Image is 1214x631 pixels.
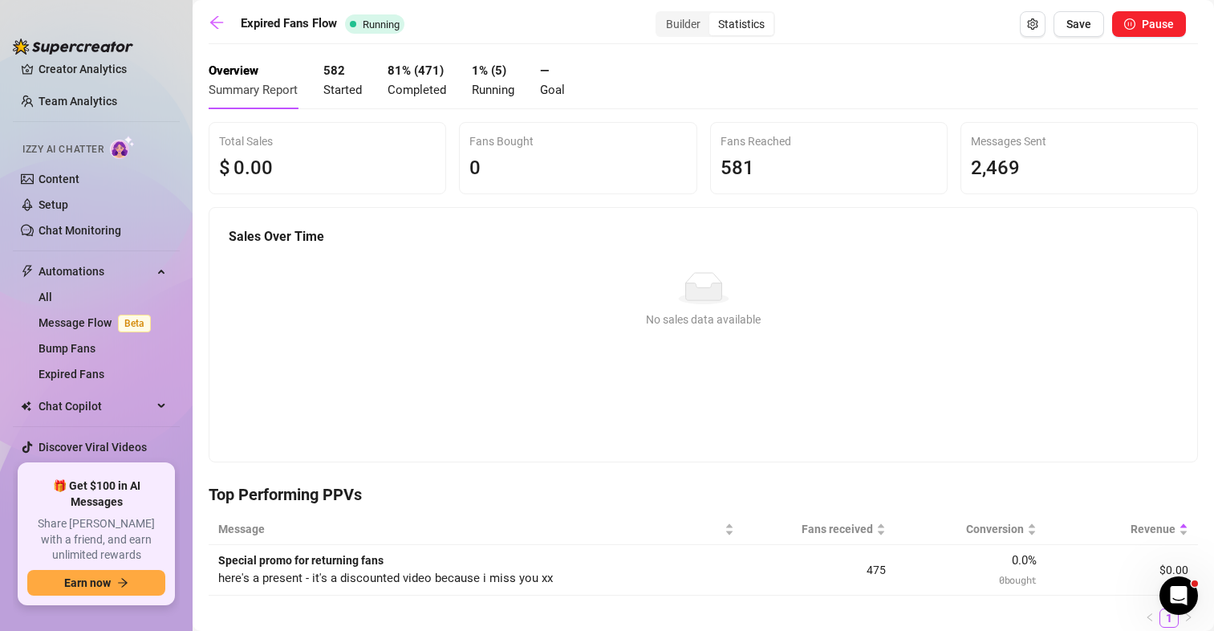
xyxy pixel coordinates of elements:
[39,291,52,303] a: All
[218,571,553,585] span: here's a present - it's a discounted video because i miss you xx
[1140,609,1159,628] button: left
[27,478,165,510] span: 🎁 Get $100 in AI Messages
[219,153,230,184] span: $
[39,224,121,237] a: Chat Monitoring
[218,520,721,538] span: Message
[39,95,117,108] a: Team Analytics
[323,63,345,78] strong: 582
[1179,609,1198,628] button: right
[472,63,506,78] strong: 1 % ( 5 )
[388,83,446,97] span: Completed
[1140,609,1159,628] li: Previous Page
[744,514,895,545] th: Fans received
[39,259,152,284] span: Automations
[39,198,68,211] a: Setup
[209,14,225,31] span: arrow-left
[117,577,128,588] span: arrow-right
[1142,18,1174,31] span: Pause
[1184,613,1193,622] span: right
[1046,545,1198,596] td: $0.00
[1160,609,1178,627] a: 1
[753,520,873,538] span: Fans received
[22,142,104,157] span: Izzy AI Chatter
[209,514,744,545] th: Message
[39,342,95,355] a: Bump Fans
[218,554,384,567] strong: Special promo for returning fans
[895,514,1047,545] th: Conversion
[241,16,337,31] strong: Expired Fans Flow
[721,132,937,150] div: Fans Reached
[999,573,1037,586] span: 0 bought
[1027,18,1038,30] span: setting
[39,316,157,329] a: Message FlowBeta
[209,63,258,78] strong: Overview
[235,311,1171,328] div: No sales data available
[39,56,167,82] a: Creator Analytics
[118,315,151,332] span: Beta
[13,39,133,55] img: logo-BBDzfeDw.svg
[971,157,1020,179] span: 2,469
[1056,520,1175,538] span: Revenue
[469,132,686,150] div: Fans Bought
[1145,613,1155,622] span: left
[110,136,135,159] img: AI Chatter
[64,576,111,589] span: Earn now
[27,516,165,564] span: Share [PERSON_NAME] with a friend, and earn unlimited rewards
[657,13,709,35] div: Builder
[744,545,895,596] td: 475
[219,132,436,150] div: Total Sales
[209,483,1198,506] h4: Top Performing PPVs
[656,11,775,37] div: segmented control
[39,173,79,185] a: Content
[971,132,1188,150] div: Messages Sent
[540,83,565,97] span: Goal
[1179,609,1198,628] li: Next Page
[1046,514,1198,545] th: Revenue
[229,227,1178,246] h5: Sales Over Time
[27,570,165,596] button: Earn nowarrow-right
[540,63,549,78] strong: —
[1159,609,1179,628] li: 1
[472,83,514,97] span: Running
[1020,11,1046,37] button: Open Exit Rules
[1066,18,1091,31] span: Save
[39,368,104,381] a: Expired Fans
[323,83,362,97] span: Started
[39,393,152,419] span: Chat Copilot
[245,157,273,179] span: .00
[209,14,233,34] a: arrow-left
[21,401,31,412] img: Chat Copilot
[39,441,147,454] a: Discover Viral Videos
[469,157,481,179] span: 0
[1112,11,1186,37] button: Pause
[1054,11,1104,37] button: Save Flow
[1124,18,1135,30] span: pause-circle
[209,83,298,97] span: Summary Report
[388,63,444,78] strong: 81 % ( 471 )
[21,265,34,278] span: thunderbolt
[1012,553,1037,568] span: 0.0 %
[721,157,754,179] span: 581
[709,13,773,35] div: Statistics
[1159,576,1198,615] iframe: Intercom live chat
[363,18,400,31] span: Running
[233,157,245,179] span: 0
[905,520,1025,538] span: Conversion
